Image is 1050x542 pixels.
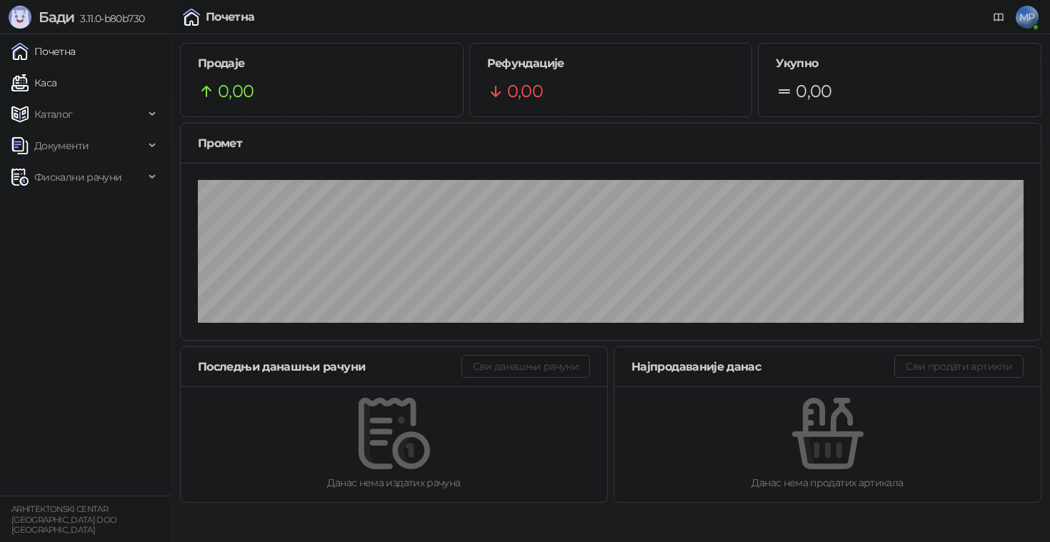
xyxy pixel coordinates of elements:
h5: Рефундације [487,55,735,72]
div: Почетна [206,11,255,23]
div: Најпродаваније данас [631,358,894,376]
button: Сви продати артикли [894,355,1024,378]
span: Документи [34,131,89,160]
span: 3.11.0-b80b730 [74,12,144,25]
a: Каса [11,69,56,97]
h5: Укупно [776,55,1024,72]
span: 0,00 [507,78,543,105]
button: Сви данашњи рачуни [461,355,590,378]
a: Почетна [11,37,76,66]
a: Документација [987,6,1010,29]
span: Фискални рачуни [34,163,121,191]
span: 0,00 [796,78,831,105]
div: Данас нема издатих рачуна [204,475,584,491]
h5: Продаје [198,55,446,72]
small: ARHITEKTONSKI CENTAR [GEOGRAPHIC_DATA] DOO [GEOGRAPHIC_DATA] [11,504,117,535]
span: MP [1016,6,1039,29]
span: Бади [39,9,74,26]
div: Промет [198,134,1024,152]
span: Каталог [34,100,73,129]
div: Последњи данашњи рачуни [198,358,461,376]
div: Данас нема продатих артикала [637,475,1018,491]
img: Logo [9,6,31,29]
span: 0,00 [218,78,254,105]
